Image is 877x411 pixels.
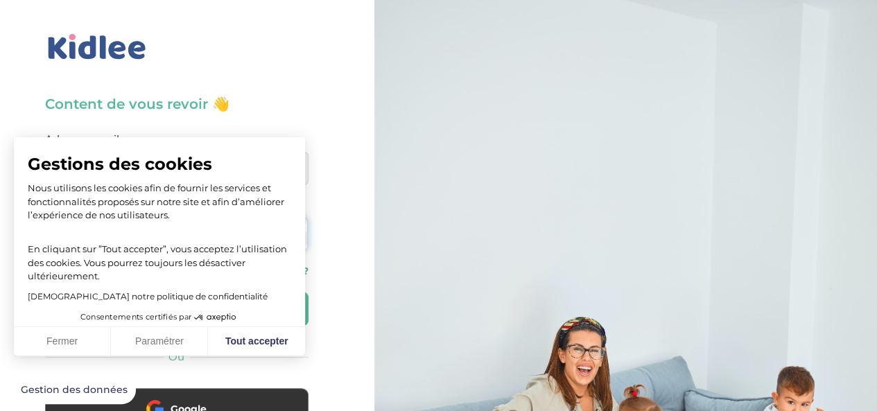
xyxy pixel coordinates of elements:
[45,94,309,114] h3: Content de vous revoir 👋
[168,350,184,363] span: Ou
[14,327,111,356] button: Fermer
[12,376,136,405] button: Fermer le widget sans consentement
[45,31,149,63] img: logo_kidlee_bleu
[80,313,191,321] span: Consentements certifiés par
[28,229,291,283] p: En cliquant sur ”Tout accepter”, vous acceptez l’utilisation des cookies. Vous pourrez toujours l...
[28,154,291,175] span: Gestions des cookies
[21,384,128,396] span: Gestion des données
[73,308,245,326] button: Consentements certifiés par
[208,327,305,356] button: Tout accepter
[28,182,291,222] p: Nous utilisons les cookies afin de fournir les services et fonctionnalités proposés sur notre sit...
[28,291,268,301] a: [DEMOGRAPHIC_DATA] notre politique de confidentialité
[111,327,208,356] button: Paramétrer
[45,130,119,148] label: Adresse email
[194,297,236,338] svg: Axeptio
